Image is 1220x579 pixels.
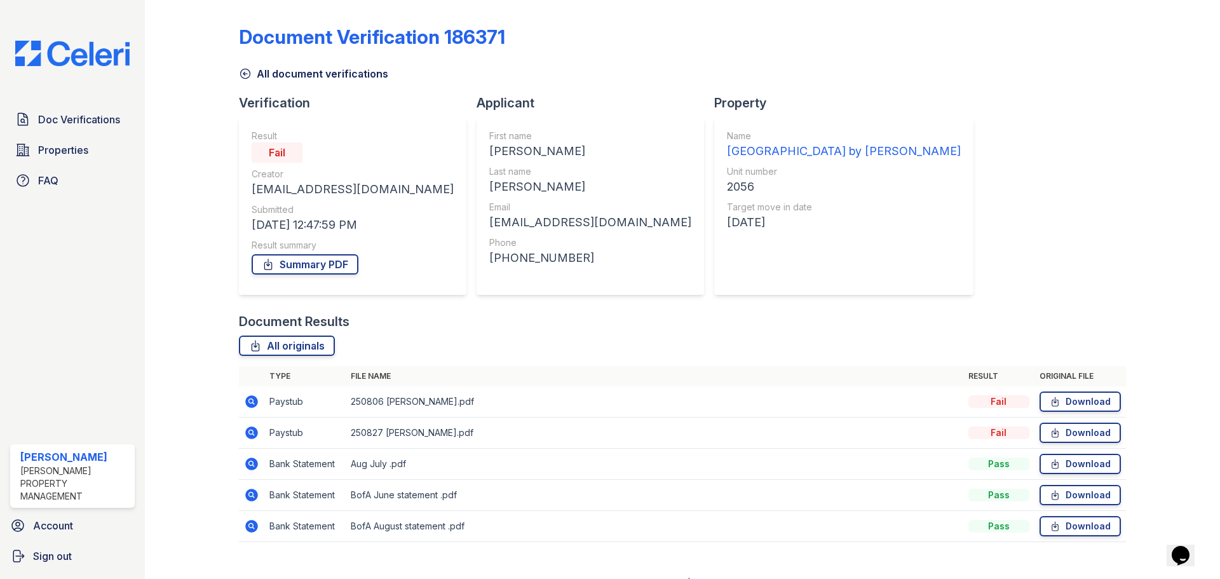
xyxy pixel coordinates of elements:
[20,465,130,503] div: [PERSON_NAME] Property Management
[346,366,963,386] th: File name
[10,137,135,163] a: Properties
[252,168,454,181] div: Creator
[489,142,691,160] div: [PERSON_NAME]
[489,214,691,231] div: [EMAIL_ADDRESS][DOMAIN_NAME]
[264,480,346,511] td: Bank Statement
[264,386,346,418] td: Paystub
[239,336,335,356] a: All originals
[1167,528,1207,566] iframe: chat widget
[264,366,346,386] th: Type
[963,366,1034,386] th: Result
[346,418,963,449] td: 250827 [PERSON_NAME].pdf
[346,480,963,511] td: BofA June statement .pdf
[1040,423,1121,443] a: Download
[1040,392,1121,412] a: Download
[346,511,963,542] td: BofA August statement .pdf
[489,201,691,214] div: Email
[5,513,140,538] a: Account
[239,66,388,81] a: All document verifications
[264,449,346,480] td: Bank Statement
[38,142,88,158] span: Properties
[968,395,1029,408] div: Fail
[727,214,961,231] div: [DATE]
[727,142,961,160] div: [GEOGRAPHIC_DATA] by [PERSON_NAME]
[727,178,961,196] div: 2056
[33,518,73,533] span: Account
[252,142,302,163] div: Fail
[714,94,984,112] div: Property
[38,112,120,127] span: Doc Verifications
[968,520,1029,533] div: Pass
[239,94,477,112] div: Verification
[489,249,691,267] div: [PHONE_NUMBER]
[1040,516,1121,536] a: Download
[1034,366,1126,386] th: Original file
[252,239,454,252] div: Result summary
[10,168,135,193] a: FAQ
[252,181,454,198] div: [EMAIL_ADDRESS][DOMAIN_NAME]
[968,489,1029,501] div: Pass
[346,449,963,480] td: Aug July .pdf
[489,165,691,178] div: Last name
[264,418,346,449] td: Paystub
[346,386,963,418] td: 250806 [PERSON_NAME].pdf
[489,236,691,249] div: Phone
[727,165,961,178] div: Unit number
[1040,454,1121,474] a: Download
[239,313,349,330] div: Document Results
[1040,485,1121,505] a: Download
[38,173,58,188] span: FAQ
[489,130,691,142] div: First name
[968,458,1029,470] div: Pass
[477,94,714,112] div: Applicant
[252,254,358,275] a: Summary PDF
[5,543,140,569] a: Sign out
[968,426,1029,439] div: Fail
[727,130,961,142] div: Name
[489,178,691,196] div: [PERSON_NAME]
[239,25,505,48] div: Document Verification 186371
[33,548,72,564] span: Sign out
[252,130,454,142] div: Result
[5,41,140,66] img: CE_Logo_Blue-a8612792a0a2168367f1c8372b55b34899dd931a85d93a1a3d3e32e68fde9ad4.png
[727,130,961,160] a: Name [GEOGRAPHIC_DATA] by [PERSON_NAME]
[252,203,454,216] div: Submitted
[727,201,961,214] div: Target move in date
[264,511,346,542] td: Bank Statement
[252,216,454,234] div: [DATE] 12:47:59 PM
[10,107,135,132] a: Doc Verifications
[20,449,130,465] div: [PERSON_NAME]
